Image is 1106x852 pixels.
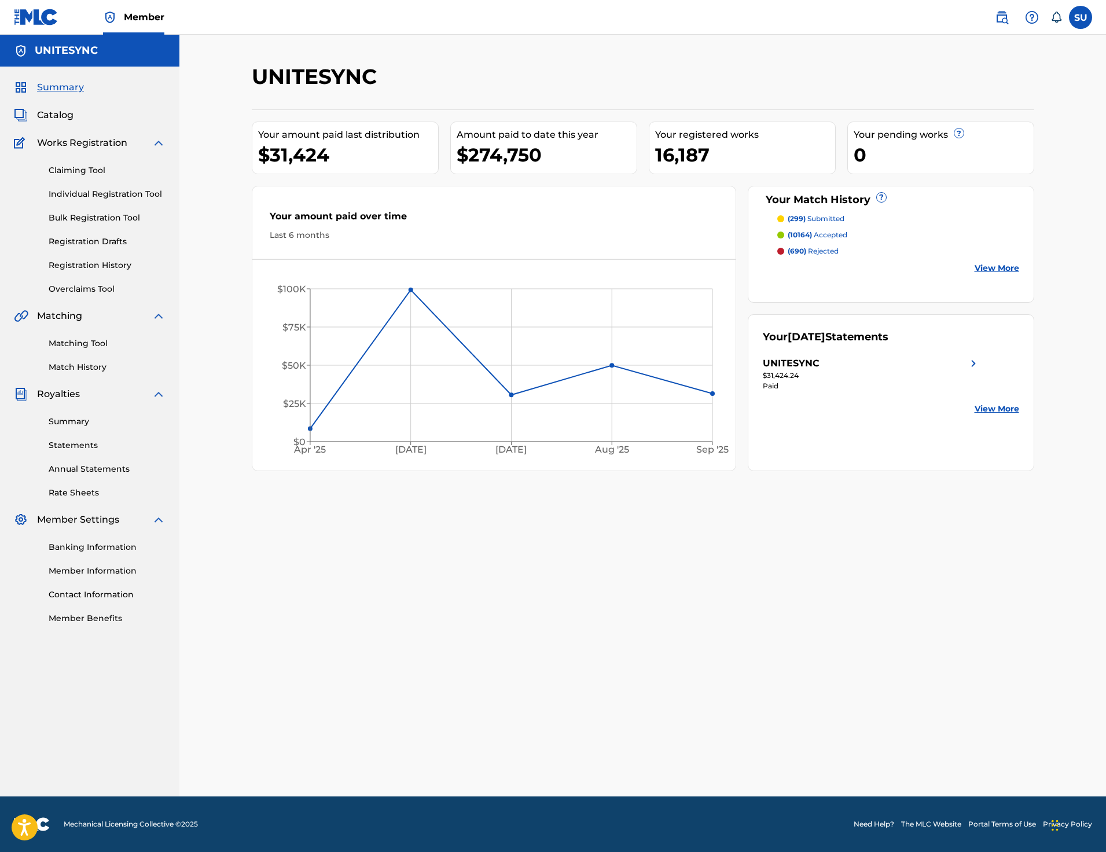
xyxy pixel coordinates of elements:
img: Top Rightsholder [103,10,117,24]
span: (299) [788,214,806,223]
a: Registration History [49,259,166,271]
img: help [1025,10,1039,24]
p: rejected [788,246,839,256]
img: Catalog [14,108,28,122]
a: Banking Information [49,541,166,553]
a: Need Help? [854,819,894,829]
iframe: Resource Center [1074,607,1106,700]
a: Public Search [990,6,1013,29]
div: Help [1020,6,1043,29]
a: Portal Terms of Use [968,819,1036,829]
div: Your Match History [763,192,1019,208]
a: View More [975,262,1019,274]
img: right chevron icon [967,357,980,370]
img: expand [152,387,166,401]
div: Your registered works [655,128,835,142]
img: Accounts [14,44,28,58]
tspan: Apr '25 [293,445,326,456]
a: Member Benefits [49,612,166,625]
a: (690) rejected [777,246,1019,256]
a: The MLC Website [901,819,961,829]
span: Matching [37,309,82,323]
div: 16,187 [655,142,835,168]
a: Individual Registration Tool [49,188,166,200]
div: Your Statements [763,329,888,345]
p: submitted [788,214,844,224]
tspan: Sep '25 [696,445,729,456]
div: $31,424 [258,142,438,168]
a: View More [975,403,1019,415]
div: $274,750 [457,142,637,168]
a: SummarySummary [14,80,84,94]
img: Matching [14,309,28,323]
a: Bulk Registration Tool [49,212,166,224]
div: Your amount paid last distribution [258,128,438,142]
a: Registration Drafts [49,236,166,248]
span: Catalog [37,108,74,122]
div: 0 [854,142,1034,168]
span: Member Settings [37,513,119,527]
tspan: $50K [281,360,306,371]
tspan: [DATE] [495,445,527,456]
div: Notifications [1050,12,1062,23]
a: Overclaims Tool [49,283,166,295]
div: Amount paid to date this year [457,128,637,142]
a: Matching Tool [49,337,166,350]
p: accepted [788,230,847,240]
span: Member [124,10,164,24]
div: Paid [763,381,980,391]
span: ? [877,193,886,202]
img: expand [152,513,166,527]
img: Member Settings [14,513,28,527]
span: [DATE] [788,330,825,343]
tspan: [DATE] [395,445,426,456]
div: $31,424.24 [763,370,980,381]
tspan: $25K [282,398,306,409]
a: Rate Sheets [49,487,166,499]
a: Statements [49,439,166,451]
a: UNITESYNCright chevron icon$31,424.24Paid [763,357,980,391]
h5: UNITESYNC [35,44,98,57]
tspan: Aug '25 [594,445,629,456]
img: Royalties [14,387,28,401]
span: (690) [788,247,806,255]
iframe: Chat Widget [1048,796,1106,852]
a: Privacy Policy [1043,819,1092,829]
span: ? [954,128,964,138]
a: CatalogCatalog [14,108,74,122]
a: Match History [49,361,166,373]
h2: UNITESYNC [252,64,383,90]
span: Mechanical Licensing Collective © 2025 [64,819,198,829]
div: Your amount paid over time [270,210,719,229]
div: User Menu [1069,6,1092,29]
a: (299) submitted [777,214,1019,224]
span: Summary [37,80,84,94]
div: Last 6 months [270,229,719,241]
img: Works Registration [14,136,29,150]
img: expand [152,136,166,150]
span: Royalties [37,387,80,401]
div: UNITESYNC [763,357,820,370]
a: (10164) accepted [777,230,1019,240]
div: Widget pro chat [1048,796,1106,852]
img: Summary [14,80,28,94]
tspan: $0 [293,436,305,447]
a: Annual Statements [49,463,166,475]
div: Your pending works [854,128,1034,142]
tspan: $75K [282,322,306,333]
a: Claiming Tool [49,164,166,177]
a: Member Information [49,565,166,577]
span: Works Registration [37,136,127,150]
img: expand [152,309,166,323]
img: logo [14,817,50,831]
span: (10164) [788,230,812,239]
img: search [995,10,1009,24]
img: MLC Logo [14,9,58,25]
div: Přetáhnout [1052,808,1059,843]
a: Summary [49,416,166,428]
tspan: $100K [277,284,306,295]
a: Contact Information [49,589,166,601]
